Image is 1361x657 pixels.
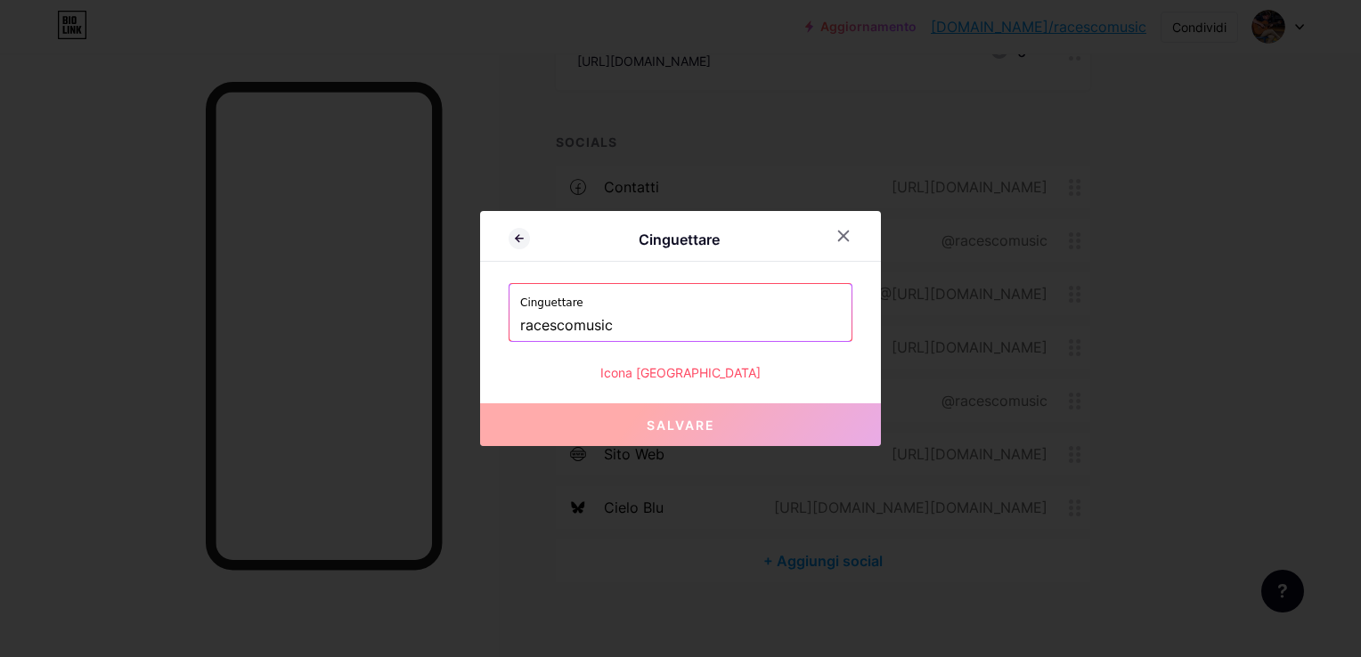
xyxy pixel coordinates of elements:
[520,311,841,341] input: Nome utente Twitter
[530,229,827,250] div: Cinguettare
[647,418,715,433] span: Salvare
[480,403,881,446] button: Salvare
[520,284,841,311] label: Cinguettare
[509,363,852,382] div: Icona [GEOGRAPHIC_DATA]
